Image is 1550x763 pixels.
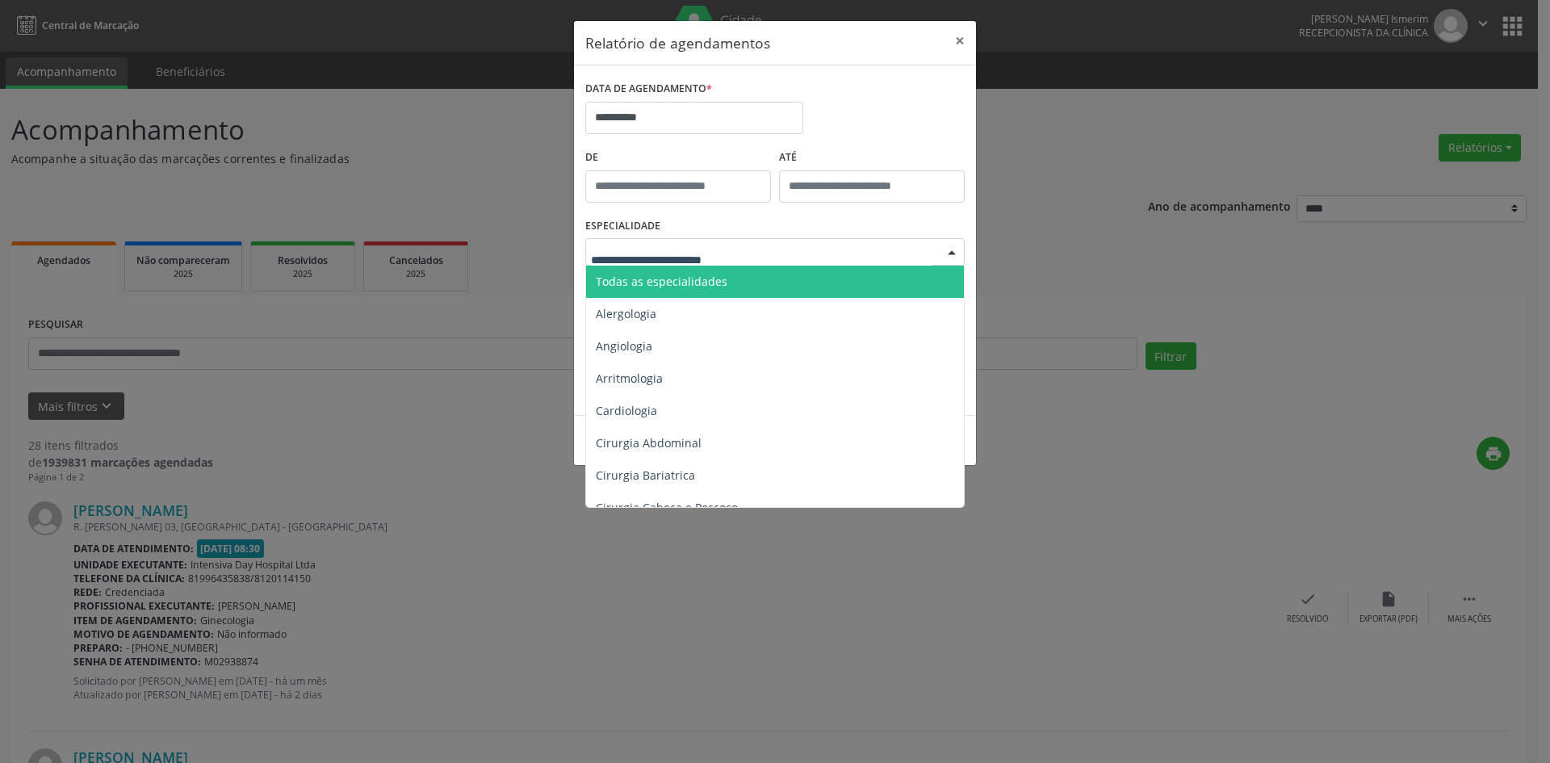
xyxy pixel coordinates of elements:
[779,145,965,170] label: ATÉ
[585,214,660,239] label: ESPECIALIDADE
[596,306,656,321] span: Alergologia
[585,77,712,102] label: DATA DE AGENDAMENTO
[596,467,695,483] span: Cirurgia Bariatrica
[596,274,727,289] span: Todas as especialidades
[596,371,663,386] span: Arritmologia
[596,500,738,515] span: Cirurgia Cabeça e Pescoço
[944,21,976,61] button: Close
[596,403,657,418] span: Cardiologia
[596,435,702,451] span: Cirurgia Abdominal
[596,338,652,354] span: Angiologia
[585,145,771,170] label: De
[585,32,770,53] h5: Relatório de agendamentos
